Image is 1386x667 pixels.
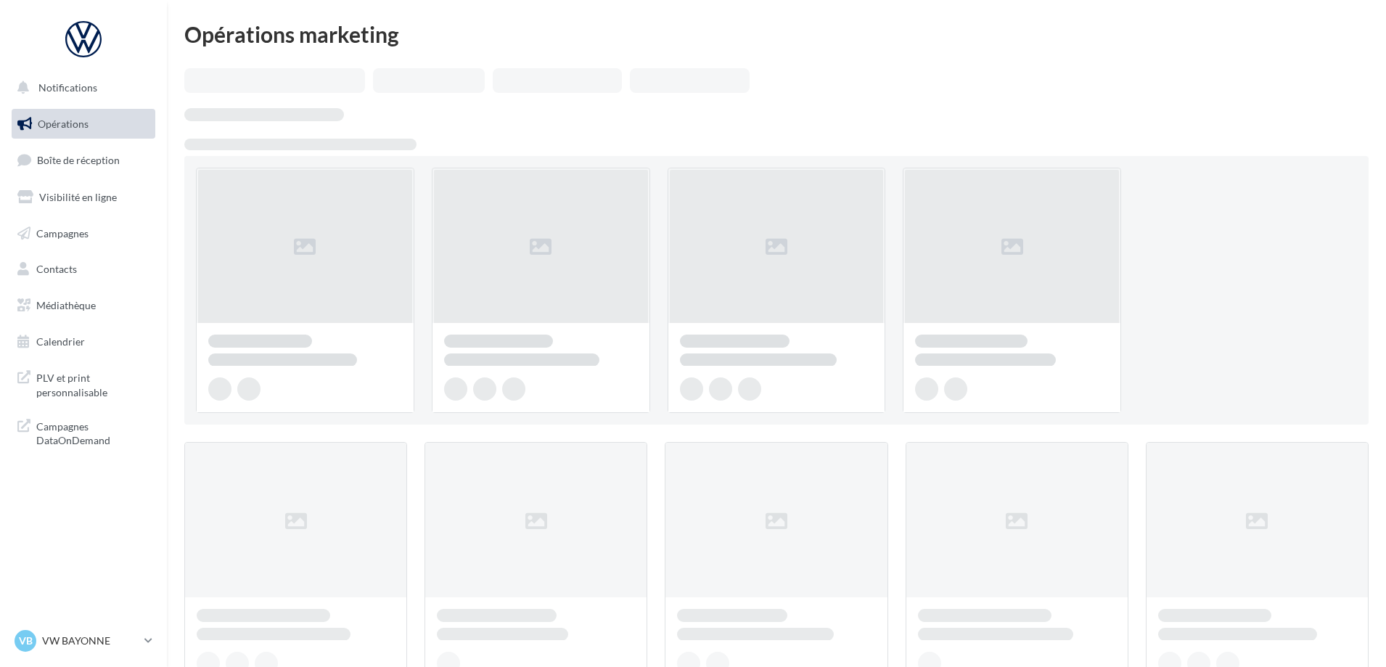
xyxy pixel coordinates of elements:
[36,417,149,448] span: Campagnes DataOnDemand
[36,335,85,348] span: Calendrier
[36,263,77,275] span: Contacts
[9,73,152,103] button: Notifications
[9,254,158,285] a: Contacts
[12,627,155,655] a: VB VW BAYONNE
[9,218,158,249] a: Campagnes
[36,226,89,239] span: Campagnes
[39,191,117,203] span: Visibilité en ligne
[9,182,158,213] a: Visibilité en ligne
[38,118,89,130] span: Opérations
[9,144,158,176] a: Boîte de réception
[9,411,158,454] a: Campagnes DataOnDemand
[184,23,1369,45] div: Opérations marketing
[9,362,158,405] a: PLV et print personnalisable
[9,327,158,357] a: Calendrier
[19,634,33,648] span: VB
[36,299,96,311] span: Médiathèque
[9,109,158,139] a: Opérations
[37,154,120,166] span: Boîte de réception
[36,368,149,399] span: PLV et print personnalisable
[42,634,139,648] p: VW BAYONNE
[38,81,97,94] span: Notifications
[9,290,158,321] a: Médiathèque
